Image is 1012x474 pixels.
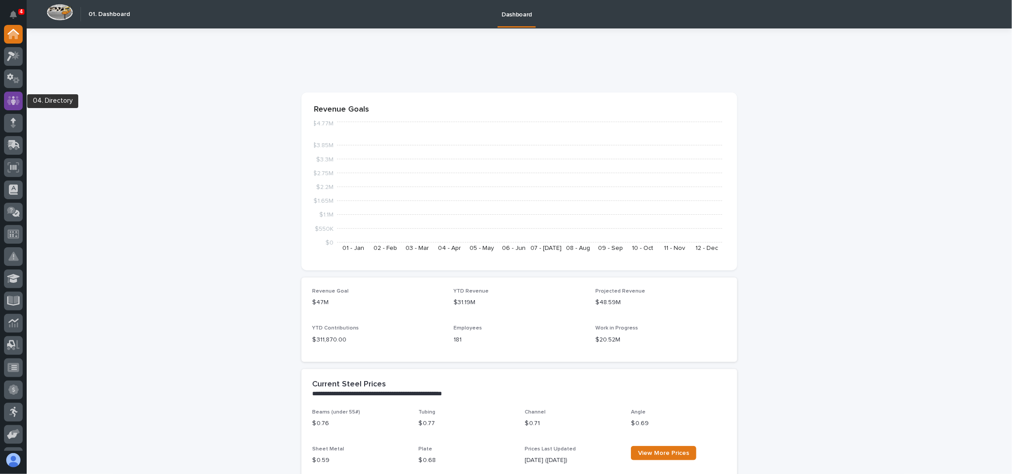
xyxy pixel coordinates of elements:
[595,298,727,307] p: $48.59M
[418,446,432,452] span: Plate
[88,11,130,18] h2: 01. Dashboard
[316,184,333,190] tspan: $2.2M
[312,289,349,294] span: Revenue Goal
[664,245,686,251] text: 11 - Nov
[595,325,638,331] span: Work in Progress
[325,240,333,246] tspan: $0
[342,245,364,251] text: 01 - Jan
[454,325,482,331] span: Employees
[406,245,429,251] text: 03 - Mar
[316,157,333,163] tspan: $3.3M
[418,410,435,415] span: Tubing
[313,198,333,205] tspan: $1.65M
[47,4,73,20] img: Workspace Logo
[312,335,443,345] p: $ 311,870.00
[631,446,696,460] a: View More Prices
[319,212,333,218] tspan: $1.1M
[312,446,344,452] span: Sheet Metal
[418,456,514,465] p: $ 0.68
[418,419,514,428] p: $ 0.77
[470,245,494,251] text: 05 - May
[315,226,333,232] tspan: $550K
[525,410,546,415] span: Channel
[502,245,526,251] text: 06 - Jun
[312,410,360,415] span: Beams (under 55#)
[525,446,576,452] span: Prices Last Updated
[454,298,585,307] p: $31.19M
[313,143,333,149] tspan: $3.85M
[530,245,562,251] text: 07 - [DATE]
[454,335,585,345] p: 181
[695,245,718,251] text: 12 - Dec
[454,289,489,294] span: YTD Revenue
[373,245,397,251] text: 02 - Feb
[312,380,386,390] h2: Current Steel Prices
[4,5,23,24] button: Notifications
[11,11,23,25] div: Notifications4
[638,450,689,456] span: View More Prices
[632,245,653,251] text: 10 - Oct
[525,456,620,465] p: [DATE] ([DATE])
[631,410,646,415] span: Angle
[312,419,408,428] p: $ 0.76
[631,419,727,428] p: $ 0.69
[598,245,623,251] text: 09 - Sep
[313,170,333,177] tspan: $2.75M
[312,456,408,465] p: $ 0.59
[314,105,725,115] p: Revenue Goals
[595,289,645,294] span: Projected Revenue
[4,451,23,470] button: users-avatar
[313,121,333,127] tspan: $4.77M
[595,335,727,345] p: $20.52M
[312,325,359,331] span: YTD Contributions
[525,419,620,428] p: $ 0.71
[312,298,443,307] p: $47M
[20,8,23,15] p: 4
[566,245,590,251] text: 08 - Aug
[438,245,461,251] text: 04 - Apr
